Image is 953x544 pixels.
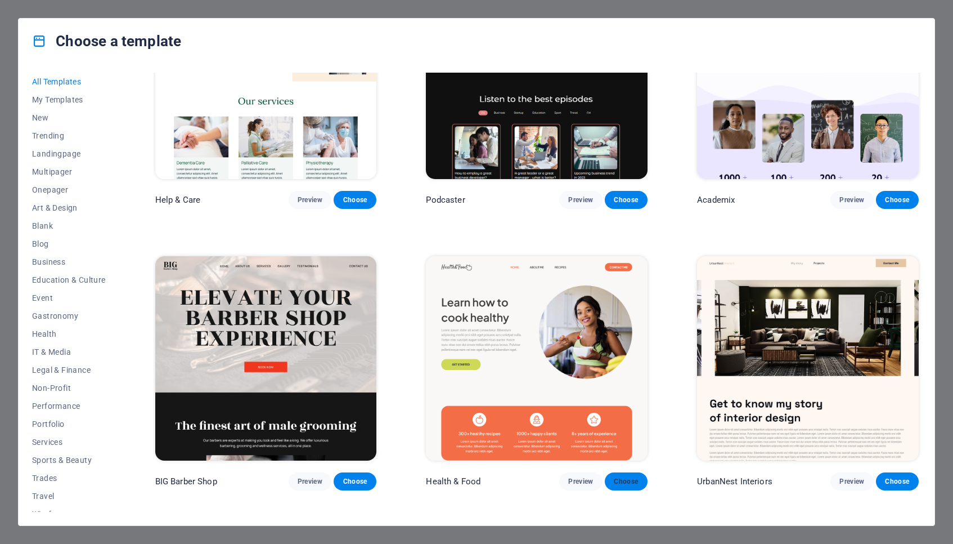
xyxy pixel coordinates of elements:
[426,476,480,487] p: Health & Food
[426,256,648,461] img: Health & Food
[155,194,201,206] p: Help & Care
[32,271,106,289] button: Education & Culture
[559,191,602,209] button: Preview
[32,199,106,217] button: Art & Design
[32,438,106,447] span: Services
[32,109,106,127] button: New
[32,235,106,253] button: Blog
[334,472,376,491] button: Choose
[32,311,106,320] span: Gastronomy
[614,477,639,486] span: Choose
[32,181,106,199] button: Onepager
[32,307,106,325] button: Gastronomy
[32,384,106,393] span: Non-Profit
[32,505,106,523] button: Wireframe
[876,472,919,491] button: Choose
[32,420,106,429] span: Portfolio
[32,77,106,86] span: All Templates
[32,73,106,91] button: All Templates
[32,203,106,212] span: Art & Design
[343,195,367,204] span: Choose
[568,477,593,486] span: Preview
[605,191,648,209] button: Choose
[426,194,465,206] p: Podcaster
[32,253,106,271] button: Business
[697,256,919,461] img: UrbanNest Interiors
[32,474,106,483] span: Trades
[32,145,106,163] button: Landingpage
[697,194,735,206] p: Academix
[32,379,106,397] button: Non-Profit
[614,195,639,204] span: Choose
[32,239,106,248] span: Blog
[32,131,106,140] span: Trending
[32,329,106,338] span: Health
[32,469,106,487] button: Trades
[32,397,106,415] button: Performance
[32,257,106,266] span: Business
[32,361,106,379] button: Legal & Finance
[32,451,106,469] button: Sports & Beauty
[32,217,106,235] button: Blank
[32,402,106,411] span: Performance
[885,195,910,204] span: Choose
[155,256,377,461] img: BIG Barber Shop
[343,477,367,486] span: Choose
[839,477,864,486] span: Preview
[32,510,106,519] span: Wireframe
[32,347,106,356] span: IT & Media
[334,191,376,209] button: Choose
[568,195,593,204] span: Preview
[298,477,322,486] span: Preview
[32,275,106,284] span: Education & Culture
[32,492,106,501] span: Travel
[839,195,864,204] span: Preview
[298,195,322,204] span: Preview
[32,221,106,230] span: Blank
[605,472,648,491] button: Choose
[32,365,106,374] span: Legal & Finance
[32,343,106,361] button: IT & Media
[32,185,106,194] span: Onepager
[32,433,106,451] button: Services
[32,95,106,104] span: My Templates
[155,476,217,487] p: BIG Barber Shop
[32,289,106,307] button: Event
[32,456,106,465] span: Sports & Beauty
[697,476,772,487] p: UrbanNest Interiors
[32,415,106,433] button: Portfolio
[32,293,106,302] span: Event
[559,472,602,491] button: Preview
[885,477,910,486] span: Choose
[830,191,873,209] button: Preview
[32,91,106,109] button: My Templates
[32,113,106,122] span: New
[289,472,331,491] button: Preview
[830,472,873,491] button: Preview
[32,325,106,343] button: Health
[32,127,106,145] button: Trending
[32,487,106,505] button: Travel
[32,149,106,158] span: Landingpage
[32,167,106,176] span: Multipager
[289,191,331,209] button: Preview
[32,32,181,50] h4: Choose a template
[876,191,919,209] button: Choose
[32,163,106,181] button: Multipager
